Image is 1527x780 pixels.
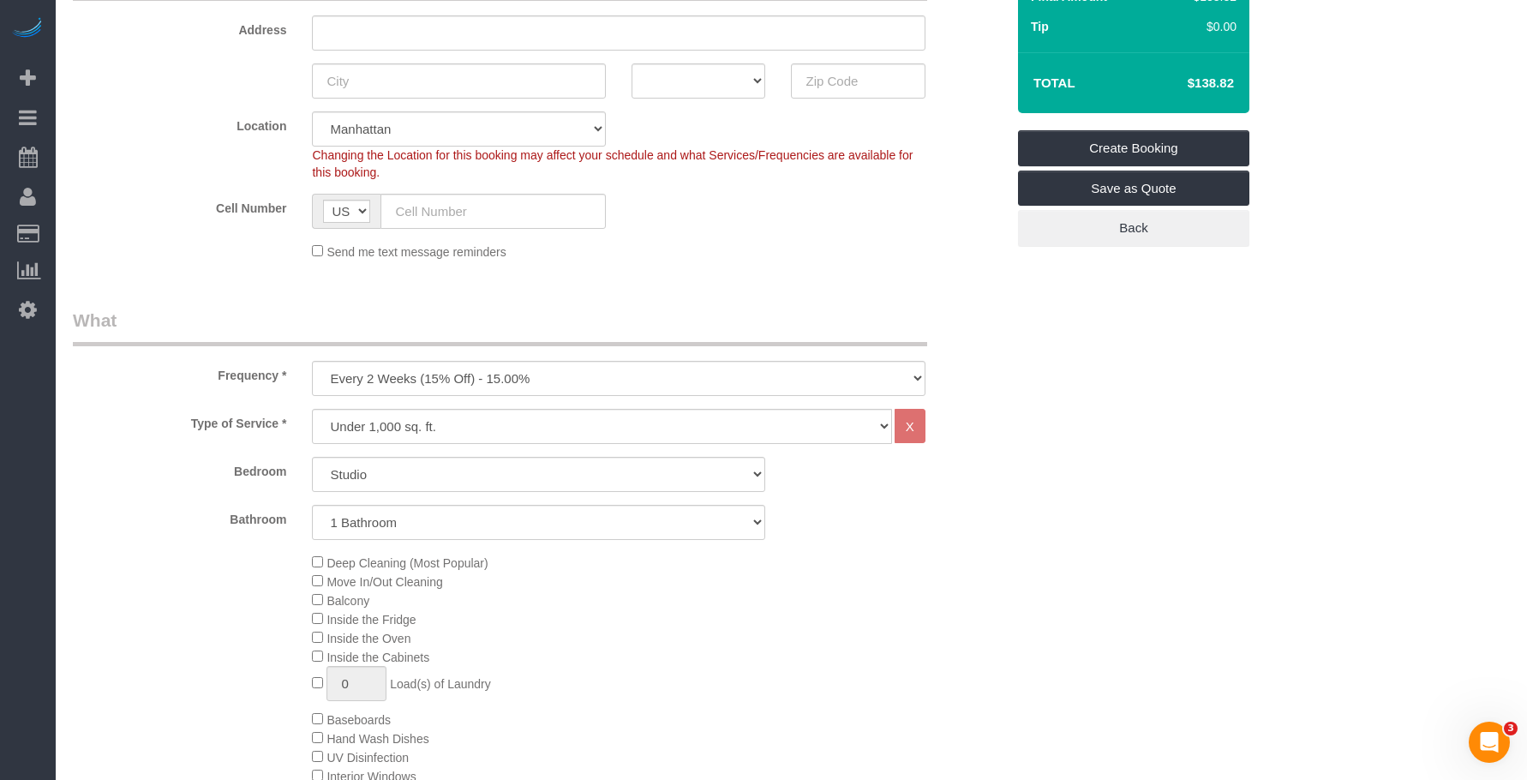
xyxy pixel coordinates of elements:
[60,505,299,528] label: Bathroom
[312,63,606,99] input: City
[73,308,927,346] legend: What
[60,111,299,135] label: Location
[380,194,606,229] input: Cell Number
[326,751,409,765] span: UV Disinfection
[326,651,429,664] span: Inside the Cabinets
[326,556,488,570] span: Deep Cleaning (Most Popular)
[1136,76,1234,91] h4: $138.82
[60,194,299,217] label: Cell Number
[326,245,506,259] span: Send me text message reminders
[326,632,410,645] span: Inside the Oven
[1469,722,1510,763] iframe: Intercom live chat
[312,148,913,179] span: Changing the Location for this booking may affect your schedule and what Services/Frequencies are...
[1018,210,1249,246] a: Back
[791,63,925,99] input: Zip Code
[1504,722,1518,735] span: 3
[326,594,369,608] span: Balcony
[1185,18,1237,35] div: $0.00
[1033,75,1075,90] strong: Total
[10,17,45,41] img: Automaid Logo
[60,361,299,384] label: Frequency *
[390,677,491,691] span: Load(s) of Laundry
[326,613,416,627] span: Inside the Fridge
[60,457,299,480] label: Bedroom
[60,15,299,39] label: Address
[326,713,391,727] span: Baseboards
[326,732,428,746] span: Hand Wash Dishes
[1018,171,1249,207] a: Save as Quote
[60,409,299,432] label: Type of Service *
[326,575,442,589] span: Move In/Out Cleaning
[1031,18,1049,35] label: Tip
[1018,130,1249,166] a: Create Booking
